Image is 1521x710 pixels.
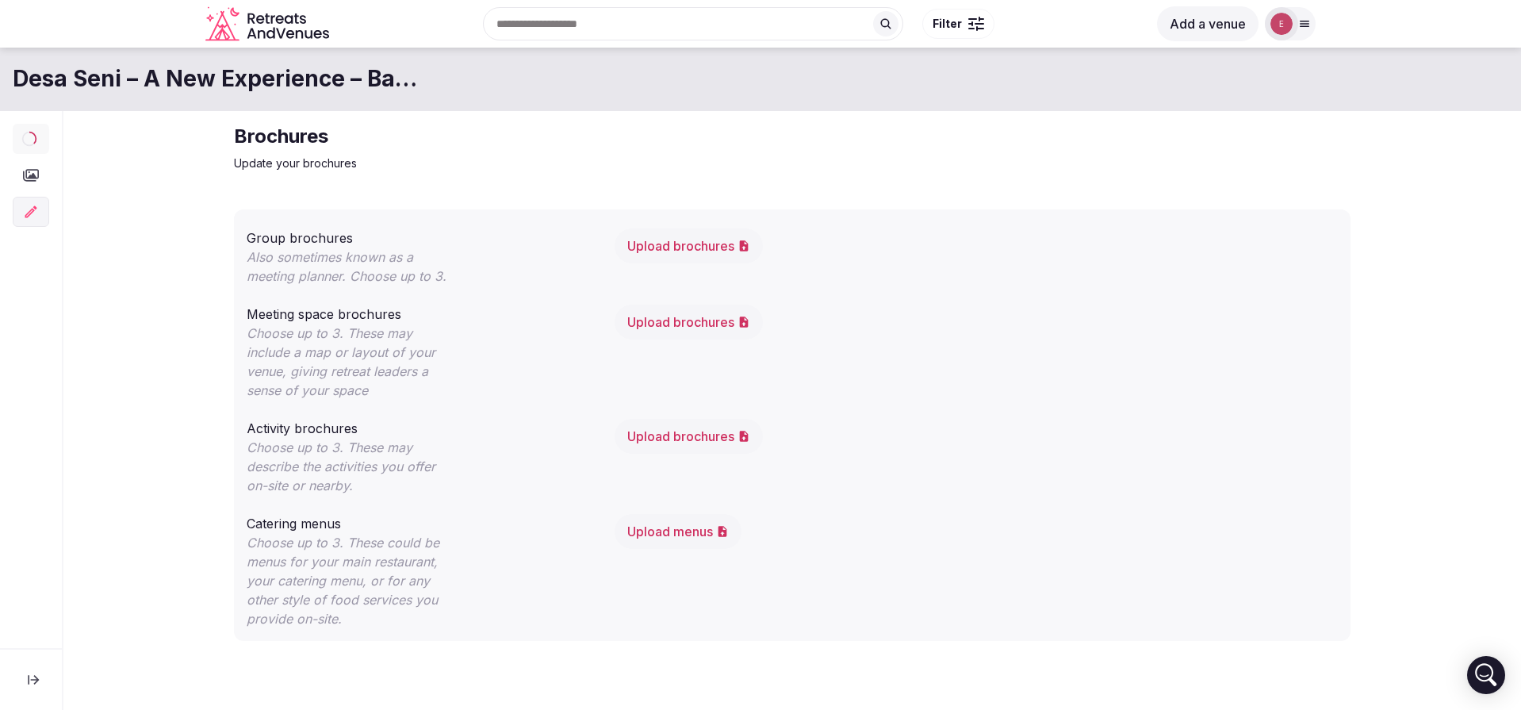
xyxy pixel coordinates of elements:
[615,228,763,263] button: Upload brochures
[247,248,450,286] p: Also sometimes known as a meeting planner. Choose up to 3.
[247,413,602,438] div: Activity brochures
[1157,16,1259,32] a: Add a venue
[205,6,332,42] svg: Retreats and Venues company logo
[1270,13,1293,35] img: events-6379
[615,305,763,340] button: Upload brochures
[13,63,419,94] h1: Desa Seni – A New Experience – Baturiti
[1157,6,1259,41] button: Add a venue
[615,419,763,454] button: Upload brochures
[247,438,450,495] p: Choose up to 3. These may describe the activities you offer on-site or nearby.
[247,508,602,533] div: Catering menus
[247,324,450,400] p: Choose up to 3. These may include a map or layout of your venue, giving retreat leaders a sense o...
[247,222,602,248] div: Group brochures
[615,514,741,549] button: Upload menus
[234,124,1351,149] h2: Brochures
[922,9,994,39] button: Filter
[933,16,962,32] span: Filter
[1467,656,1505,694] div: Open Intercom Messenger
[234,155,1351,171] p: Update your brochures
[205,6,332,42] a: Visit the homepage
[247,533,450,628] p: Choose up to 3. These could be menus for your main restaurant, your catering menu, or for any oth...
[247,298,602,324] div: Meeting space brochures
